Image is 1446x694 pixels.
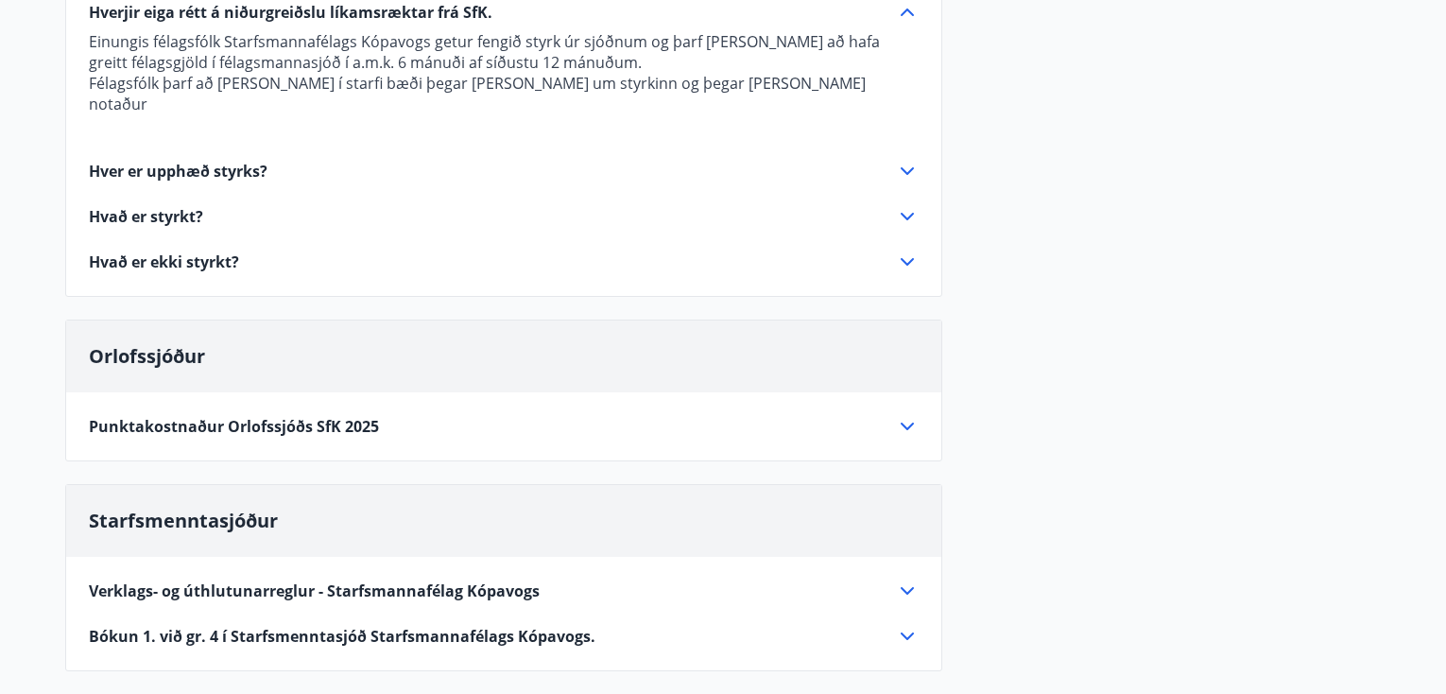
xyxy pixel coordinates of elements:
[89,252,239,272] span: Hvað er ekki styrkt?
[89,581,540,601] span: Verklags- og úthlutunarreglur - Starfsmannafélag Kópavogs
[89,415,919,438] div: Punktakostnaður Orlofssjóðs SfK 2025
[89,580,919,602] div: Verklags- og úthlutunarreglur - Starfsmannafélag Kópavogs
[89,205,919,228] div: Hvað er styrkt?
[89,508,278,533] span: Starfsmenntasjóður
[89,626,595,647] span: Bókun 1. við gr. 4 í Starfsmenntasjóð Starfsmannafélags Kópavogs.
[89,31,919,73] p: Einungis félagsfólk Starfsmannafélags Kópavogs getur fengið styrk úr sjóðnum og þarf [PERSON_NAME...
[89,160,919,182] div: Hver er upphæð styrks?
[89,1,919,24] div: Hverjir eiga rétt á niðurgreiðslu líkamsræktar frá SfK.
[89,73,919,114] p: Félagsfólk þarf að [PERSON_NAME] í starfi bæði þegar [PERSON_NAME] um styrkinn og þegar [PERSON_N...
[89,2,492,23] span: Hverjir eiga rétt á niðurgreiðslu líkamsræktar frá SfK.
[89,416,379,437] span: Punktakostnaður Orlofssjóðs SfK 2025
[89,206,203,227] span: Hvað er styrkt?
[89,251,919,273] div: Hvað er ekki styrkt?
[89,625,919,648] div: Bókun 1. við gr. 4 í Starfsmenntasjóð Starfsmannafélags Kópavogs.
[89,343,205,369] span: Orlofssjóður
[89,161,267,182] span: Hver er upphæð styrks?
[89,24,919,137] div: Hverjir eiga rétt á niðurgreiðslu líkamsræktar frá SfK.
